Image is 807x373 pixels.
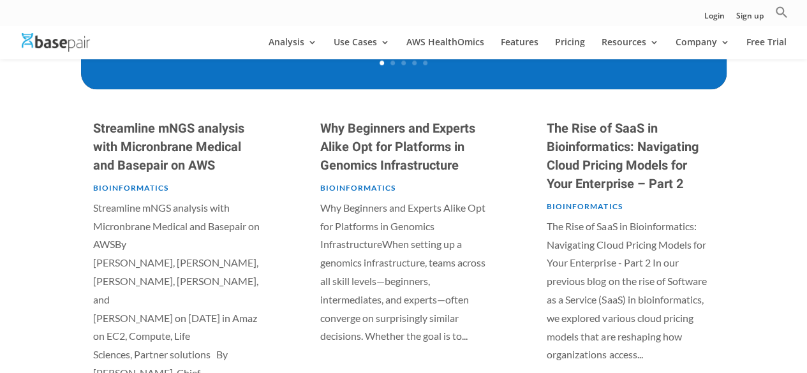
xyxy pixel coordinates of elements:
a: Sign up [736,12,764,26]
a: Bioinformatics [320,183,395,193]
a: 4 [412,61,417,65]
p: The Rise of SaaS in Bioinformatics: Navigating Cloud Pricing Models for Your Enterprise - Part 2 ... [547,217,714,364]
a: 3 [401,61,406,65]
a: Analysis [269,38,317,59]
img: Basepair [22,33,90,52]
a: Resources [602,38,659,59]
a: Login [704,12,725,26]
a: Free Trial [746,38,787,59]
a: Streamline mNGS analysis with Micronbrane Medical and Basepair on AWS [93,119,244,175]
a: AWS HealthOmics [406,38,484,59]
p: Why Beginners and Experts Alike Opt for Platforms in Genomics InfrastructureWhen setting up a gen... [320,199,487,346]
svg: Search [775,6,788,18]
a: Why Beginners and Experts Alike Opt for Platforms in Genomics Infrastructure [320,119,475,175]
a: Features [501,38,538,59]
a: The Rise of SaaS in Bioinformatics: Navigating Cloud Pricing Models for Your Enterprise – Part 2 [547,119,698,193]
a: 2 [390,61,395,65]
a: Pricing [555,38,585,59]
a: Search Icon Link [775,6,788,26]
a: Bioinformatics [547,201,622,211]
a: Company [676,38,730,59]
a: 1 [380,61,384,65]
a: Bioinformatics [93,183,168,193]
a: Use Cases [334,38,390,59]
a: 5 [423,61,427,65]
